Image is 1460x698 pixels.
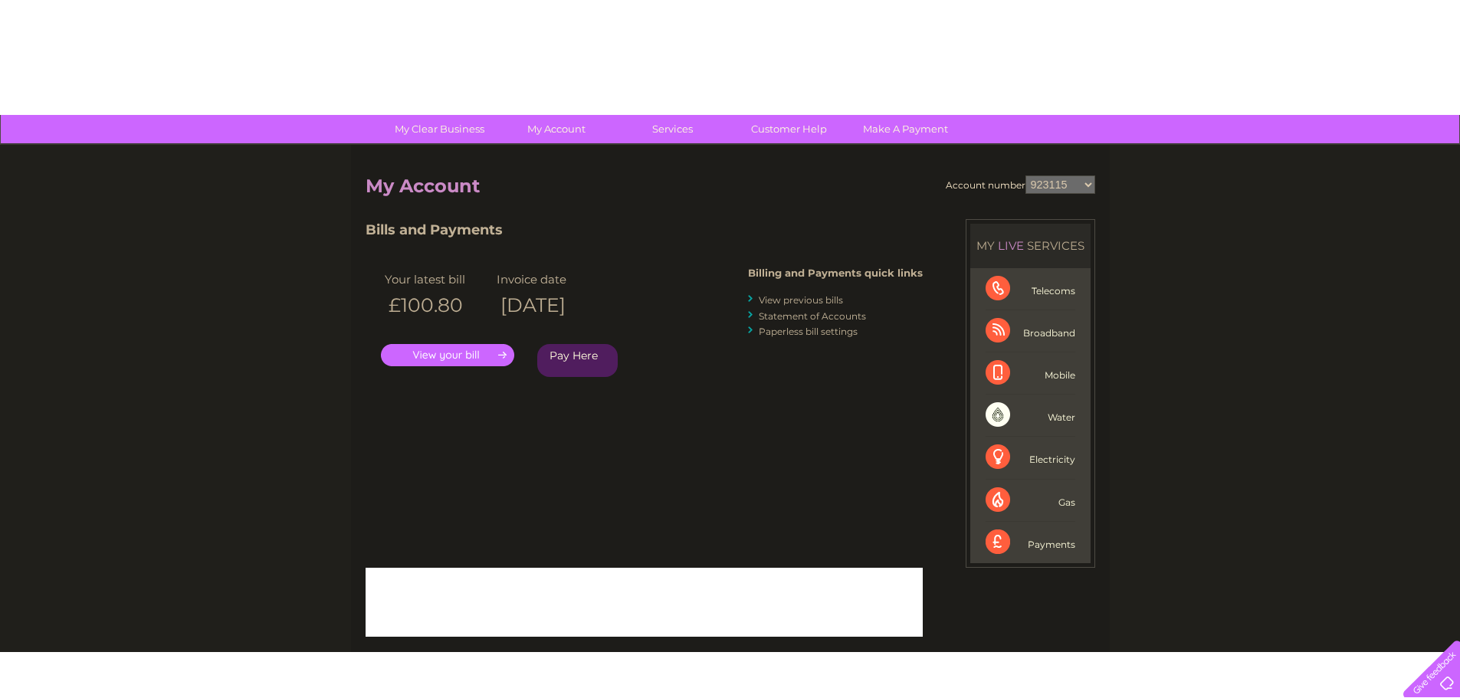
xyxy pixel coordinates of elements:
[986,352,1075,395] div: Mobile
[381,269,493,290] td: Your latest bill
[376,115,503,143] a: My Clear Business
[381,290,493,321] th: £100.80
[726,115,852,143] a: Customer Help
[759,310,866,322] a: Statement of Accounts
[381,344,514,366] a: .
[986,522,1075,563] div: Payments
[986,268,1075,310] div: Telecoms
[995,238,1027,253] div: LIVE
[366,219,923,246] h3: Bills and Payments
[970,224,1091,267] div: MY SERVICES
[986,310,1075,352] div: Broadband
[366,175,1095,205] h2: My Account
[609,115,736,143] a: Services
[986,437,1075,479] div: Electricity
[946,175,1095,194] div: Account number
[493,290,605,321] th: [DATE]
[986,480,1075,522] div: Gas
[493,115,619,143] a: My Account
[759,326,858,337] a: Paperless bill settings
[986,395,1075,437] div: Water
[748,267,923,279] h4: Billing and Payments quick links
[759,294,843,306] a: View previous bills
[537,344,618,377] a: Pay Here
[493,269,605,290] td: Invoice date
[842,115,969,143] a: Make A Payment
